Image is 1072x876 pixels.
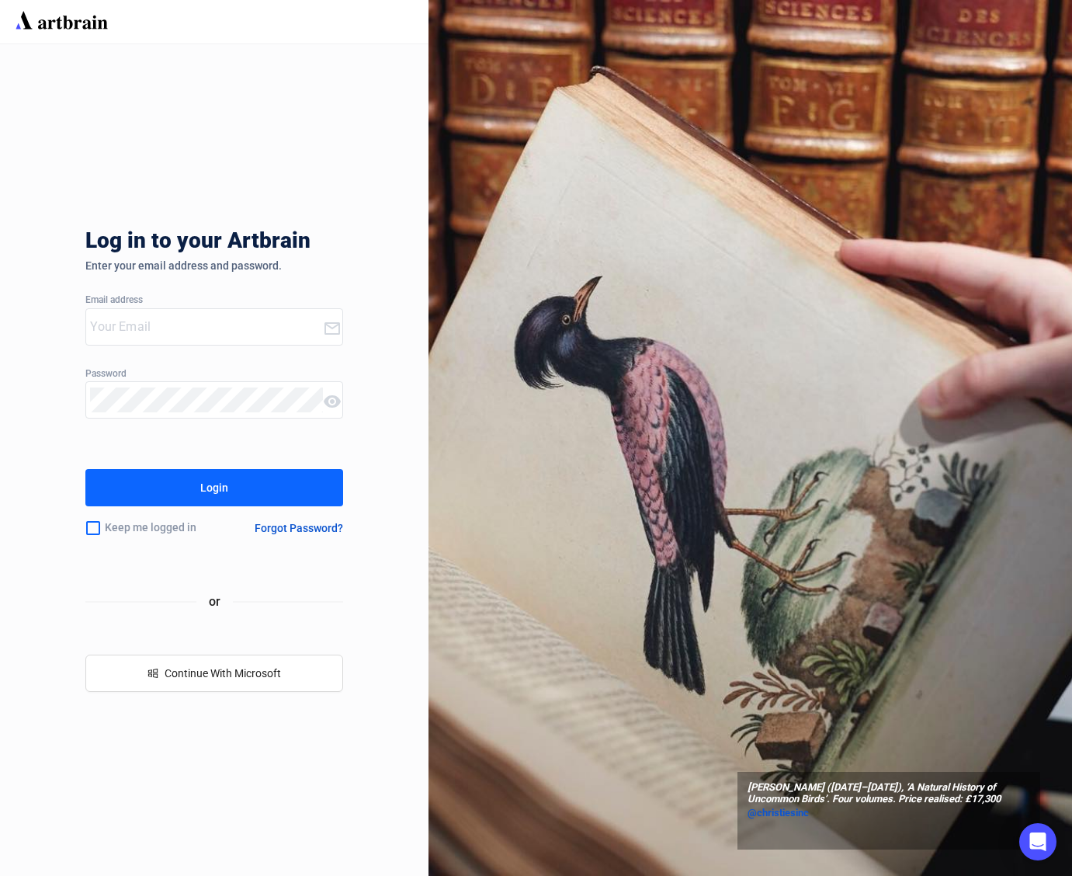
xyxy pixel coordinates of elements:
div: Open Intercom Messenger [1019,823,1056,860]
div: Enter your email address and password. [85,259,342,272]
span: [PERSON_NAME] ([DATE]–[DATE]), ‘A Natural History of Uncommon Birds’. Four volumes. Price realise... [748,782,1030,805]
div: Email address [85,295,342,306]
input: Your Email [90,315,322,339]
div: Forgot Password? [255,522,343,534]
span: windows [147,668,158,679]
span: @christiesinc [748,807,809,819]
span: or [196,592,233,611]
div: Log in to your Artbrain [85,228,551,259]
div: Keep me logged in [85,512,227,544]
a: @christiesinc [748,805,1030,821]
button: windowsContinue With Microsoft [85,655,342,692]
div: Login [200,475,228,500]
button: Login [85,469,342,506]
div: Password [85,369,342,380]
span: Continue With Microsoft [165,667,281,680]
